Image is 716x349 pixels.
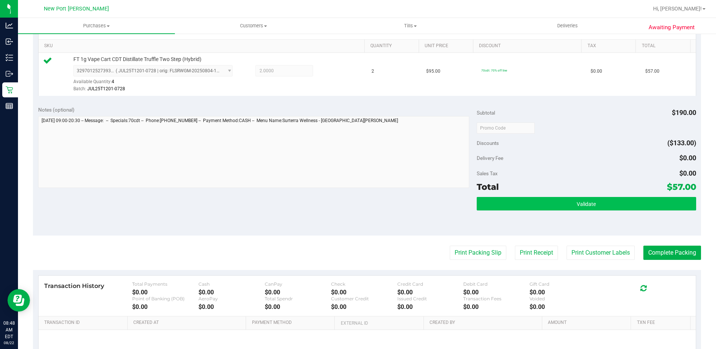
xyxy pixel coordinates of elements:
[38,107,75,113] span: Notes (optional)
[489,18,646,34] a: Deliveries
[547,22,588,29] span: Deliveries
[425,43,470,49] a: Unit Price
[265,281,331,287] div: CanPay
[44,320,125,326] a: Transaction ID
[667,182,696,192] span: $57.00
[7,289,30,312] iframe: Resource center
[87,86,125,91] span: JUL25T1201-0728
[672,109,696,116] span: $190.00
[463,296,530,301] div: Transaction Fees
[477,155,503,161] span: Delivery Fee
[6,70,13,78] inline-svg: Outbound
[567,246,635,260] button: Print Customer Labels
[450,246,506,260] button: Print Packing Slip
[265,289,331,296] div: $0.00
[530,281,596,287] div: Gift Card
[73,86,86,91] span: Batch:
[3,320,15,340] p: 08:48 AM EDT
[430,320,539,326] a: Created By
[6,22,13,29] inline-svg: Analytics
[667,139,696,147] span: ($133.00)
[175,18,332,34] a: Customers
[679,154,696,162] span: $0.00
[132,289,198,296] div: $0.00
[463,303,530,310] div: $0.00
[397,289,464,296] div: $0.00
[679,169,696,177] span: $0.00
[515,246,558,260] button: Print Receipt
[132,281,198,287] div: Total Payments
[588,43,633,49] a: Tax
[530,303,596,310] div: $0.00
[645,68,659,75] span: $57.00
[198,289,265,296] div: $0.00
[371,68,374,75] span: 2
[397,303,464,310] div: $0.00
[426,68,440,75] span: $95.00
[331,281,397,287] div: Check
[73,76,241,91] div: Available Quantity:
[73,56,201,63] span: FT 1g Vape Cart CDT Distillate Truffle Two Step (Hybrid)
[334,316,423,330] th: External ID
[3,340,15,346] p: 08/22
[18,18,175,34] a: Purchases
[198,281,265,287] div: Cash
[397,296,464,301] div: Issued Credit
[331,296,397,301] div: Customer Credit
[6,102,13,110] inline-svg: Reports
[6,86,13,94] inline-svg: Retail
[198,303,265,310] div: $0.00
[463,281,530,287] div: Debit Card
[477,136,499,150] span: Discounts
[198,296,265,301] div: AeroPay
[477,122,535,134] input: Promo Code
[44,43,361,49] a: SKU
[265,296,331,301] div: Total Spendr
[6,38,13,45] inline-svg: Inbound
[175,22,331,29] span: Customers
[591,68,602,75] span: $0.00
[637,320,688,326] a: Txn Fee
[333,22,489,29] span: Tills
[397,281,464,287] div: Credit Card
[132,296,198,301] div: Point of Banking (POB)
[6,54,13,61] inline-svg: Inventory
[548,320,628,326] a: Amount
[112,79,114,84] span: 4
[370,43,416,49] a: Quantity
[133,320,243,326] a: Created At
[530,289,596,296] div: $0.00
[653,6,702,12] span: Hi, [PERSON_NAME]!
[477,197,696,210] button: Validate
[479,43,579,49] a: Discount
[18,22,175,29] span: Purchases
[481,69,507,72] span: 70cdt: 70% off line
[577,201,596,207] span: Validate
[463,289,530,296] div: $0.00
[649,23,695,32] span: Awaiting Payment
[530,296,596,301] div: Voided
[477,182,499,192] span: Total
[477,170,498,176] span: Sales Tax
[331,289,397,296] div: $0.00
[132,303,198,310] div: $0.00
[265,303,331,310] div: $0.00
[252,320,332,326] a: Payment Method
[477,110,495,116] span: Subtotal
[643,246,701,260] button: Complete Packing
[642,43,687,49] a: Total
[332,18,489,34] a: Tills
[331,303,397,310] div: $0.00
[44,6,109,12] span: New Port [PERSON_NAME]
